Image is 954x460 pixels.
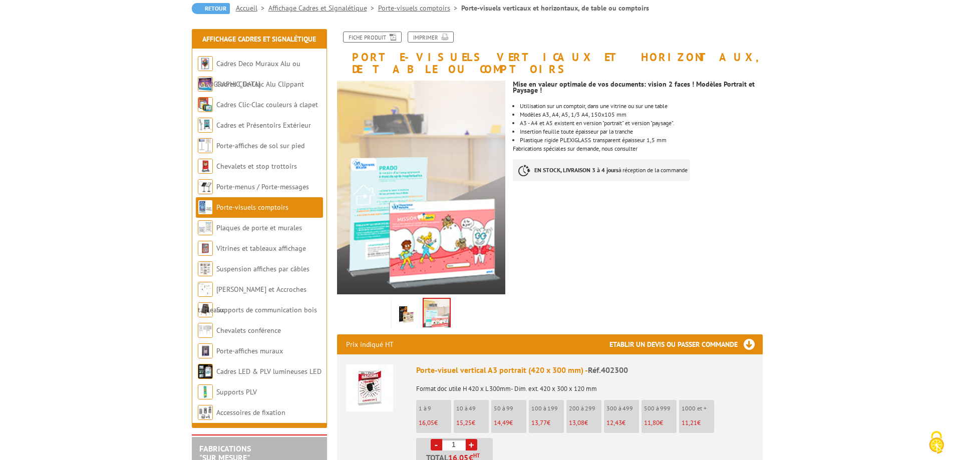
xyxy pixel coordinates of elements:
a: Cadres Deco Muraux Alu ou [GEOGRAPHIC_DATA] [198,59,300,89]
img: Cadres et Présentoirs Extérieur [198,118,213,133]
img: porte_visuels_verticaux__horizontaux_table_comptoirs_402300.jpg [424,299,450,330]
p: 1000 et + [682,405,714,412]
img: Plaques de porte et murales [198,220,213,235]
p: € [419,419,451,426]
a: Accessoires de fixation [216,408,285,417]
button: Cookies (fenêtre modale) [919,426,954,460]
img: Cimaises et Accroches tableaux [198,282,213,297]
sup: HT [473,452,480,459]
img: Accessoires de fixation [198,405,213,420]
img: porte_visuels_verticaux__horizontaux_table_comptoirs_402300.jpg [337,80,506,294]
p: € [682,419,714,426]
p: € [606,419,639,426]
a: Porte-visuels comptoirs [378,4,461,13]
a: Cadres Clic-Clac Alu Clippant [216,80,304,89]
a: [PERSON_NAME] et Accroches tableaux [198,285,306,314]
span: 11,80 [644,418,660,427]
span: 13,77 [531,418,547,427]
p: € [569,419,601,426]
a: Supports de communication bois [216,305,317,314]
img: Cadres Deco Muraux Alu ou Bois [198,56,213,71]
a: Cadres Clic-Clac couleurs à clapet [216,100,318,109]
img: Porte-menus / Porte-messages [198,179,213,194]
p: 500 à 999 [644,405,677,412]
span: 13,08 [569,418,584,427]
a: Chevalets et stop trottoirs [216,162,297,171]
p: 200 à 299 [569,405,601,412]
p: Prix indiqué HT [346,334,394,354]
a: Cadres LED & PLV lumineuses LED [216,367,322,376]
a: Porte-affiches muraux [216,346,283,355]
p: Modèles A3, A4, A5, 1/3 A4, 150x105 mm [520,112,762,118]
a: - [431,439,442,450]
li: Porte-visuels verticaux et horizontaux, de table ou comptoirs [461,3,649,13]
a: Supports PLV [216,387,257,396]
a: Porte-menus / Porte-messages [216,182,309,191]
img: porte_visuels_402300.jpg [394,300,418,331]
a: Fiche produit [343,32,402,43]
p: € [456,419,489,426]
li: A3 - A4 et A5 existent en version "portrait" et version "paysage". [520,120,762,126]
p: 1 à 9 [419,405,451,412]
p: € [644,419,677,426]
p: 300 à 499 [606,405,639,412]
img: Cadres Clic-Clac couleurs à clapet [198,97,213,112]
img: Chevalets et stop trottoirs [198,159,213,174]
img: Vitrines et tableaux affichage [198,241,213,256]
p: € [494,419,526,426]
li: Insertion feuille toute épaisseur par la tranche [520,129,762,135]
a: + [466,439,477,450]
p: Format doc utile H 420 x L 300mm- Dim. ext. 420 x 300 x 120 mm [416,378,754,392]
span: Réf.402300 [588,365,628,375]
img: Cadres LED & PLV lumineuses LED [198,364,213,379]
p: € [531,419,564,426]
p: à réception de la commande [513,159,690,181]
a: Cadres et Présentoirs Extérieur [216,121,311,130]
img: Cookies (fenêtre modale) [924,430,949,455]
a: Retour [192,3,230,14]
img: Supports PLV [198,384,213,399]
a: Plaques de porte et murales [216,223,302,232]
div: Porte-visuel vertical A3 portrait (420 x 300 mm) - [416,364,754,376]
a: Imprimer [408,32,454,43]
img: Porte-visuels comptoirs [198,200,213,215]
strong: Mise en valeur optimale de vos documents: vision 2 faces ! Modèles Portrait et Paysage ! [513,80,755,95]
a: Affichage Cadres et Signalétique [202,35,316,44]
div: Fabrications spéciales sur demande, nous consulter [513,75,770,191]
p: Plastique rigide PLEXIGLASS transparent épaisseur 1,5 mm [520,137,762,143]
a: Porte-visuels comptoirs [216,203,288,212]
a: Affichage Cadres et Signalétique [268,4,378,13]
li: Utilisation sur un comptoir, dans une vitrine ou sur une table [520,103,762,109]
img: Chevalets conférence [198,323,213,338]
span: 15,25 [456,418,472,427]
img: Porte-visuel vertical A3 portrait (420 x 300 mm) [346,364,393,411]
h1: Porte-visuels verticaux et horizontaux, de table ou comptoirs [330,32,770,75]
a: Porte-affiches de sol sur pied [216,141,304,150]
img: Porte-affiches muraux [198,343,213,358]
a: Vitrines et tableaux affichage [216,244,306,253]
strong: EN STOCK, LIVRAISON 3 à 4 jours [534,166,618,174]
span: 12,43 [606,418,622,427]
h3: Etablir un devis ou passer commande [609,334,763,354]
p: 50 à 99 [494,405,526,412]
img: Porte-affiches de sol sur pied [198,138,213,153]
span: 16,05 [419,418,434,427]
span: 14,49 [494,418,509,427]
a: Accueil [236,4,268,13]
p: 100 à 199 [531,405,564,412]
img: Suspension affiches par câbles [198,261,213,276]
a: Suspension affiches par câbles [216,264,309,273]
a: Chevalets conférence [216,326,281,335]
p: 10 à 49 [456,405,489,412]
span: 11,21 [682,418,697,427]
